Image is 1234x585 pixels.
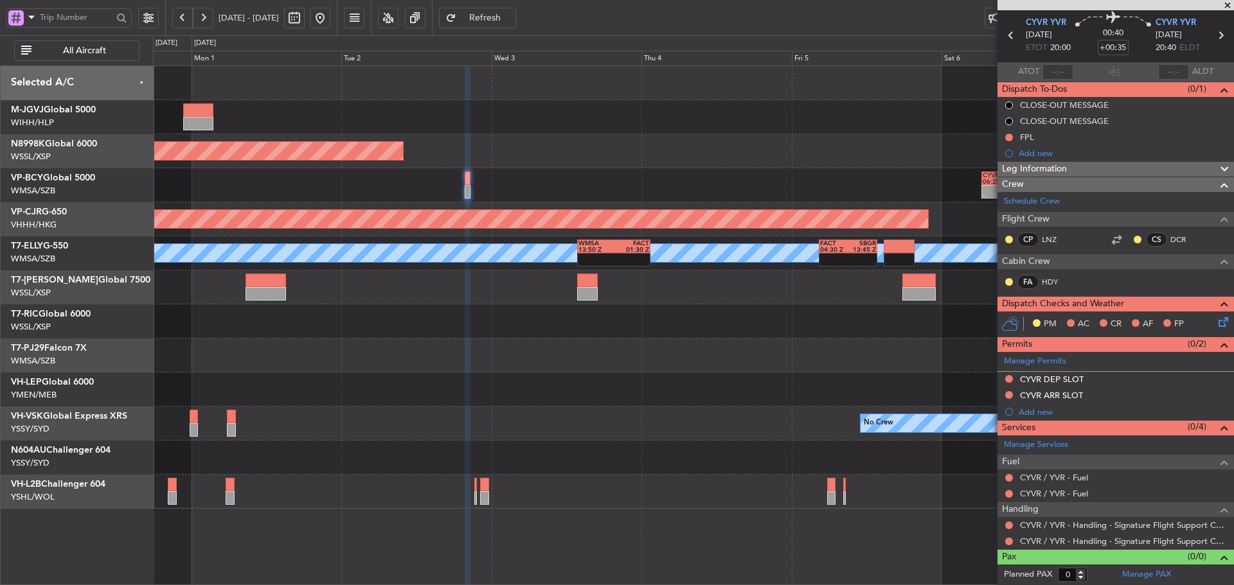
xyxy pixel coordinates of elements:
div: No Crew [864,414,893,433]
div: 13:45 Z [848,247,876,253]
div: CS [1146,232,1167,247]
a: T7-RICGlobal 6000 [11,310,91,319]
a: YMEN/MEB [11,389,57,401]
span: CR [1111,318,1122,331]
a: VH-L2BChallenger 604 [11,480,105,489]
div: 13:50 Z [578,247,614,253]
span: Flight Crew [1002,212,1050,227]
span: Services [1002,421,1035,435]
div: 04:30 Z [820,247,848,253]
a: T7-[PERSON_NAME]Global 7500 [11,275,150,284]
div: [DATE] [194,38,216,49]
div: 01:30 Z [614,247,649,253]
a: VP-BCYGlobal 5000 [11,173,95,182]
div: FACT [820,240,848,247]
div: Wed 3 [492,51,642,66]
span: N604AU [11,446,46,455]
label: Planned PAX [1004,568,1052,581]
span: (0/2) [1188,337,1206,351]
span: ATOT [1018,65,1039,78]
span: Dispatch Checks and Weather [1002,297,1124,311]
span: M-JGVJ [11,105,44,114]
a: Manage Permits [1004,355,1066,368]
div: Add new [1019,406,1228,417]
a: YSSY/SYD [11,423,49,435]
span: Handling [1002,502,1039,517]
div: WMSA [578,240,614,247]
span: All Aircraft [34,46,135,55]
a: YSSY/SYD [11,457,49,469]
span: Crew [1002,177,1024,192]
span: T7-ELLY [11,241,43,250]
a: WIHH/HLP [11,117,54,128]
input: --:-- [1042,64,1073,80]
span: T7-RIC [11,310,39,319]
span: CYVR YVR [1026,17,1066,30]
a: DCR [1170,234,1199,245]
span: [DATE] - [DATE] [219,12,279,24]
span: CYVR YVR [1156,17,1196,30]
div: FACT [614,240,649,247]
a: Manage Services [1004,439,1068,451]
div: CLOSE-OUT MESSAGE [1020,116,1109,127]
span: T7-PJ29 [11,344,44,353]
span: ELDT [1179,42,1200,55]
span: (0/1) [1188,82,1206,96]
div: Thu 4 [641,51,792,66]
a: VHHH/HKG [11,219,57,231]
button: Refresh [439,8,516,28]
a: M-JGVJGlobal 5000 [11,105,96,114]
div: Mon 1 [192,51,342,66]
span: Permits [1002,337,1032,352]
a: N604AUChallenger 604 [11,446,111,455]
div: CYVR [983,172,1012,179]
span: 20:40 [1156,42,1176,55]
a: WMSA/SZB [11,355,55,367]
span: Refresh [459,13,512,22]
div: FPL [1020,132,1034,143]
div: Add new [1019,148,1228,159]
button: All Aircraft [14,40,139,61]
span: VH-LEP [11,378,42,387]
span: AC [1078,318,1089,331]
span: ETOT [1026,42,1047,55]
span: [DATE] [1156,29,1182,42]
a: WSSL/XSP [11,287,51,299]
a: LNZ [1042,234,1071,245]
div: Sat 6 [942,51,1092,66]
div: SBGR [848,240,876,247]
span: 00:40 [1103,27,1123,40]
span: PM [1044,318,1057,331]
a: N8998KGlobal 6000 [11,139,97,148]
a: YSHL/WOL [11,491,55,503]
div: 06:25 Z [983,179,1012,185]
a: HDY [1042,276,1071,288]
a: T7-ELLYG-550 [11,241,68,250]
a: T7-PJ29Falcon 7X [11,344,87,353]
span: [DATE] [1026,29,1052,42]
input: Trip Number [40,8,112,27]
a: WSSL/XSP [11,151,51,162]
a: Schedule Crew [1004,195,1060,208]
a: CYVR / YVR - Handling - Signature Flight Support CYVR / YVR [1020,536,1228,546]
span: FP [1174,318,1184,331]
a: WMSA/SZB [11,253,55,265]
div: CYVR ARR SLOT [1020,390,1083,401]
span: Fuel [1002,455,1019,469]
span: Pax [1002,550,1016,564]
span: N8998K [11,139,45,148]
div: - [983,192,1012,198]
span: (0/4) [1188,420,1206,433]
a: CYVR / YVR - Fuel [1020,472,1088,483]
div: CLOSE-OUT MESSAGE [1020,100,1109,110]
a: WSSL/XSP [11,321,51,333]
span: VP-BCY [11,173,43,182]
span: Dispatch To-Dos [1002,82,1067,97]
a: VH-LEPGlobal 6000 [11,378,94,387]
span: Cabin Crew [1002,254,1050,269]
span: VP-CJR [11,207,42,216]
div: [DATE] [156,38,177,49]
span: 20:00 [1050,42,1071,55]
div: Fri 5 [792,51,942,66]
span: T7-[PERSON_NAME] [11,275,98,284]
